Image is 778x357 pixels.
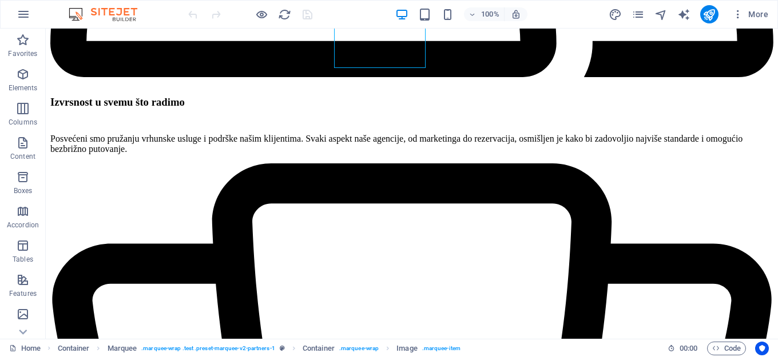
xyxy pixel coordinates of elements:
[9,289,37,298] p: Features
[677,8,690,21] i: AI Writer
[654,7,668,21] button: navigator
[668,342,698,355] h6: Session time
[277,7,291,21] button: reload
[609,7,622,21] button: design
[7,220,39,230] p: Accordion
[278,8,291,21] i: Reload page
[108,342,137,355] span: Click to select. Double-click to edit
[702,8,716,21] i: Publish
[9,83,38,93] p: Elements
[303,342,335,355] span: Click to select. Double-click to edit
[609,8,622,21] i: Design (Ctrl+Alt+Y)
[511,9,521,19] i: On resize automatically adjust zoom level to fit chosen device.
[396,342,417,355] span: Click to select. Double-click to edit
[712,342,741,355] span: Code
[680,342,697,355] span: 00 00
[8,49,37,58] p: Favorites
[464,7,505,21] button: 100%
[755,342,769,355] button: Usercentrics
[13,255,33,264] p: Tables
[707,342,746,355] button: Code
[632,8,645,21] i: Pages (Ctrl+Alt+S)
[11,323,35,332] p: Images
[280,345,285,351] i: This element is a customizable preset
[14,186,33,195] p: Boxes
[422,342,461,355] span: . marquee-item
[66,7,152,21] img: Editor Logo
[732,9,768,20] span: More
[677,7,691,21] button: text_generator
[481,7,499,21] h6: 100%
[255,7,268,21] button: Click here to leave preview mode and continue editing
[9,342,41,355] a: Click to cancel selection. Double-click to open Pages
[10,152,35,161] p: Content
[9,118,37,127] p: Columns
[339,342,379,355] span: . marquee-wrap
[58,342,90,355] span: Click to select. Double-click to edit
[654,8,668,21] i: Navigator
[58,342,461,355] nav: breadcrumb
[728,5,773,23] button: More
[141,342,275,355] span: . marquee-wrap .test .preset-marquee-v2-partners-1
[700,5,719,23] button: publish
[632,7,645,21] button: pages
[688,344,689,352] span: :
